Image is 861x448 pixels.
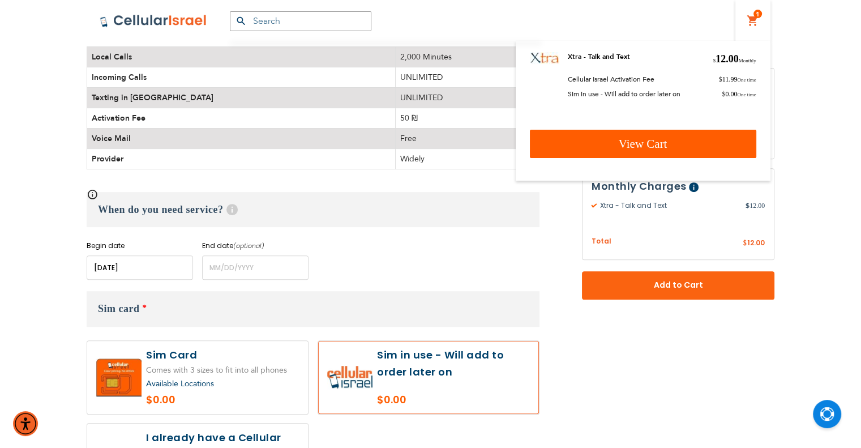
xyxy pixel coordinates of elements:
[689,183,699,193] span: Help
[746,201,749,211] span: $
[87,128,396,148] td: Voice Mail
[396,67,539,87] td: UNLIMITED
[226,204,238,215] span: Help
[719,75,756,84] span: 11.99
[568,75,654,84] span: Cellular Israel Activation Fee
[87,67,396,87] td: Incoming Calls
[233,241,264,250] i: (optional)
[87,192,539,227] h3: When do you need service?
[530,52,559,64] img: Xtra - Talk & Text
[202,255,309,280] input: MM/DD/YYYY
[87,108,396,128] td: Activation Fee
[592,180,687,194] span: Monthly Charges
[87,255,193,280] input: MM/DD/YYYY
[87,148,396,169] td: Provider
[100,14,207,28] img: Cellular Israel Logo
[13,411,38,436] div: Accessibility Menu
[582,271,774,300] button: Add to Cart
[87,87,396,108] td: Texting in [GEOGRAPHIC_DATA]
[87,241,193,251] label: Begin date
[530,130,756,158] a: View Cart
[146,378,214,389] a: Available Locations
[747,238,765,248] span: 12.00
[568,89,680,99] span: Sim in use - Will add to order later on
[396,87,539,108] td: UNLIMITED
[737,77,756,83] span: One time
[738,58,756,63] span: Monthly
[746,201,765,211] span: 12.00
[98,303,140,314] span: Sim card
[619,137,667,151] span: View Cart
[592,237,611,248] span: Total
[396,148,539,169] td: Widely
[396,46,539,67] td: 2,000 Minutes
[747,14,759,28] a: 1
[396,108,539,128] td: 50 ₪
[396,128,539,148] td: Free
[737,92,756,97] span: One time
[568,52,630,61] a: Xtra - Talk and Text
[722,90,725,98] span: $
[619,280,737,292] span: Add to Cart
[230,11,371,31] input: Search
[713,52,756,66] span: 12.00
[87,46,396,67] td: Local Calls
[722,89,756,99] span: 0.00
[592,201,746,211] span: Xtra - Talk and Text
[756,10,760,19] span: 1
[719,75,722,83] span: $
[743,239,747,249] span: $
[713,58,716,63] span: $
[202,241,309,251] label: End date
